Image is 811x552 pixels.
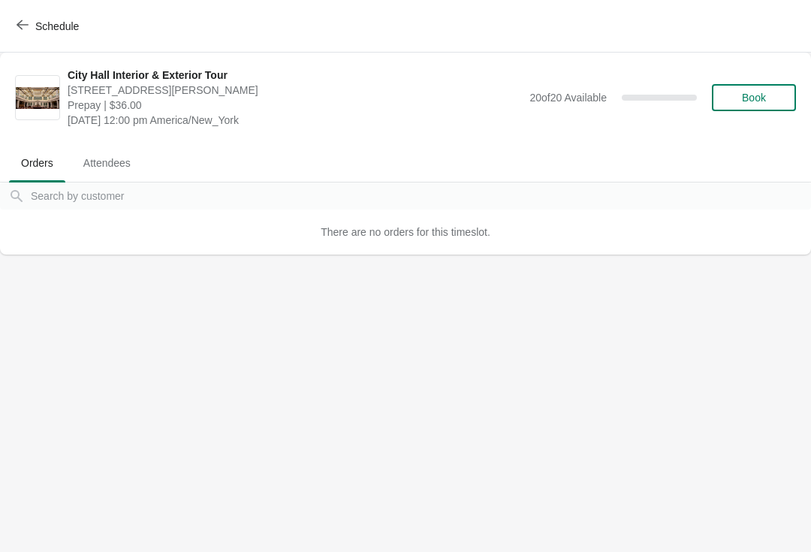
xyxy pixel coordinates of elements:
[321,226,490,238] span: There are no orders for this timeslot.
[16,87,59,109] img: City Hall Interior & Exterior Tour
[35,20,79,32] span: Schedule
[8,13,91,40] button: Schedule
[68,83,522,98] span: [STREET_ADDRESS][PERSON_NAME]
[68,113,522,128] span: [DATE] 12:00 pm America/New_York
[68,68,522,83] span: City Hall Interior & Exterior Tour
[71,149,143,176] span: Attendees
[712,84,796,111] button: Book
[30,182,811,210] input: Search by customer
[742,92,766,104] span: Book
[68,98,522,113] span: Prepay | $36.00
[529,92,607,104] span: 20 of 20 Available
[9,149,65,176] span: Orders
